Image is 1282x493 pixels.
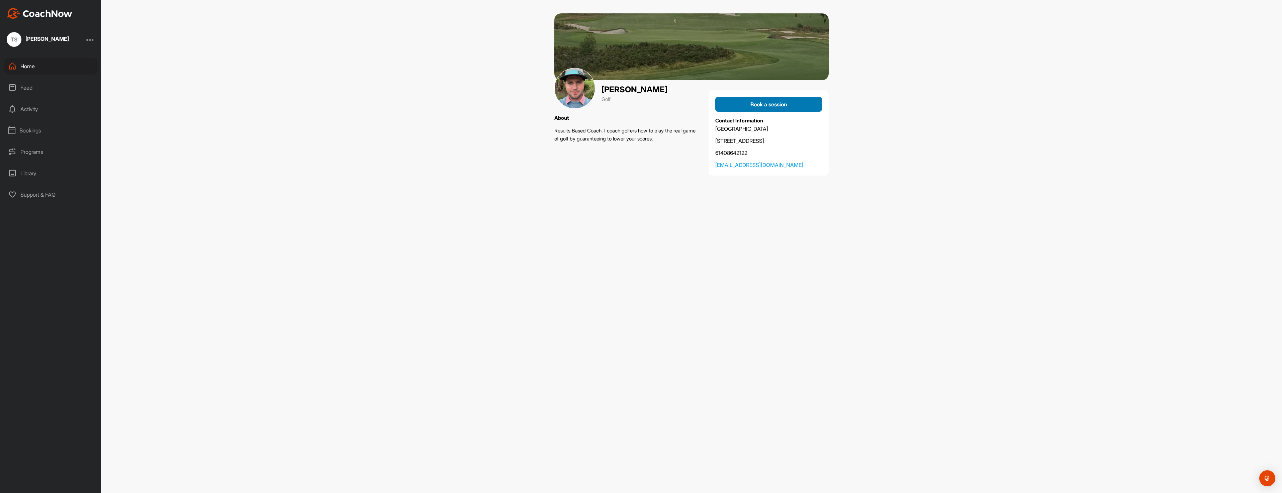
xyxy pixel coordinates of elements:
a: [EMAIL_ADDRESS][DOMAIN_NAME] [715,161,822,169]
div: Support & FAQ [4,186,98,203]
p: [GEOGRAPHIC_DATA] [715,125,822,133]
p: Golf [602,96,667,103]
p: [PERSON_NAME] [602,84,667,96]
div: Activity [4,101,98,117]
div: Home [4,58,98,75]
div: Open Intercom Messenger [1259,470,1275,486]
div: [PERSON_NAME] [25,36,69,41]
img: cover [554,68,595,109]
img: cover [554,13,829,80]
p: [STREET_ADDRESS] [715,137,822,145]
div: Library [4,165,98,182]
button: Book a session [715,97,822,112]
label: About [554,115,569,121]
span: Book a session [750,101,787,108]
p: Contact Information [715,117,822,125]
div: Programs [4,143,98,160]
div: TS [7,32,21,47]
div: Feed [4,79,98,96]
img: CoachNow [7,8,72,19]
div: Bookings [4,122,98,139]
p: Results Based Coach. I coach golfers how to play the real game of golf by guaranteeing to lower y... [554,127,701,143]
a: 61408642122 [715,149,822,157]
